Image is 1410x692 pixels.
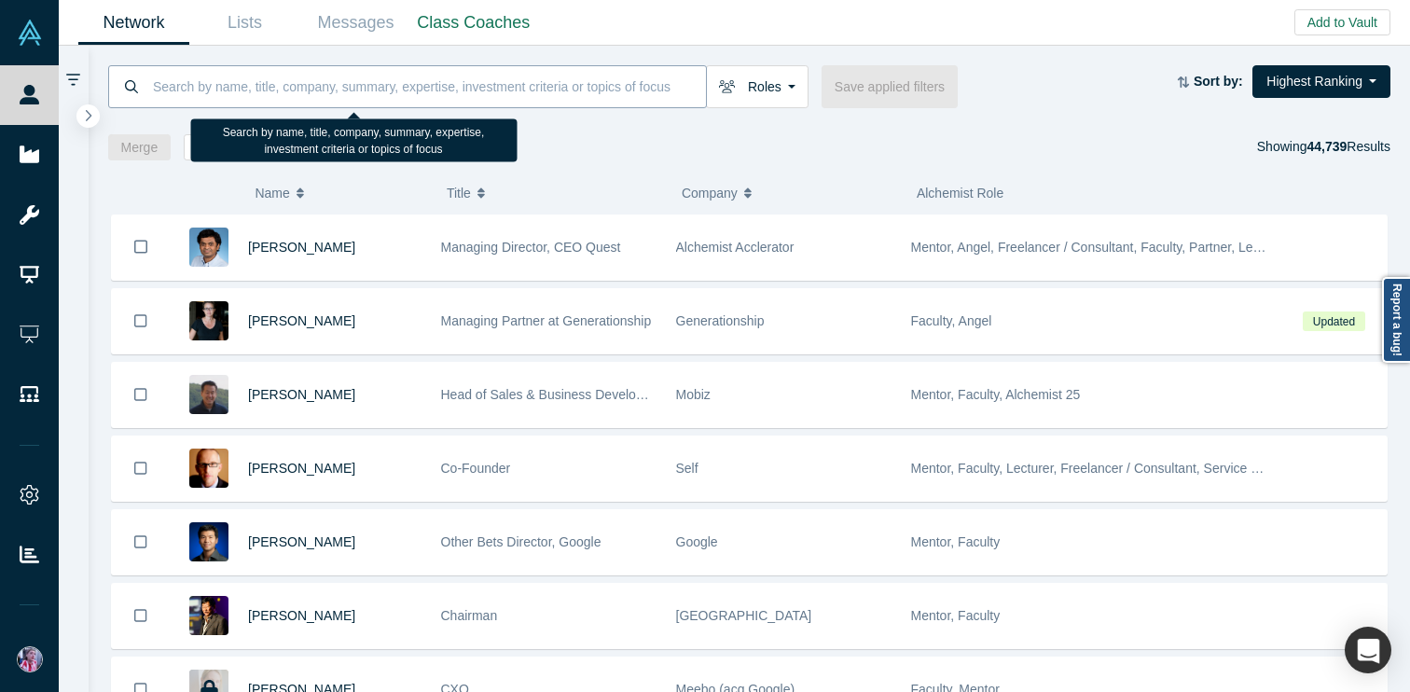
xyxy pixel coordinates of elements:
span: Self [676,461,698,476]
span: Managing Director, CEO Quest [441,240,621,255]
a: Class Coaches [411,1,536,45]
a: [PERSON_NAME] [248,240,355,255]
span: Mentor, Faculty, Alchemist 25 [911,387,1081,402]
a: Lists [189,1,300,45]
button: Add to List [184,134,271,160]
button: Save applied filters [822,65,958,108]
span: Generationship [676,313,765,328]
a: [PERSON_NAME] [248,534,355,549]
span: [GEOGRAPHIC_DATA] [676,608,812,623]
button: Bookmark [112,436,170,501]
img: Steven Kan's Profile Image [189,522,228,561]
span: Google [676,534,718,549]
button: Bookmark [112,584,170,648]
img: Rachel Chalmers's Profile Image [189,301,228,340]
span: Updated [1303,311,1364,331]
span: Alchemist Role [917,186,1003,201]
span: Head of Sales & Business Development (interim) [441,387,724,402]
button: Bookmark [112,289,170,353]
a: [PERSON_NAME] [248,461,355,476]
a: [PERSON_NAME] [248,313,355,328]
span: Mentor, Faculty [911,534,1001,549]
button: Bookmark [112,215,170,280]
button: Bookmark [112,363,170,427]
button: Company [682,173,897,213]
span: Mentor, Angel, Freelancer / Consultant, Faculty, Partner, Lecturer, VC [911,240,1311,255]
a: Messages [300,1,411,45]
img: Alchemist Vault Logo [17,20,43,46]
button: Bookmark [112,510,170,574]
button: Roles [706,65,809,108]
img: Timothy Chou's Profile Image [189,596,228,635]
img: Gnani Palanikumar's Profile Image [189,228,228,267]
strong: 44,739 [1306,139,1347,154]
span: Title [447,173,471,213]
a: [PERSON_NAME] [248,387,355,402]
a: [PERSON_NAME] [248,608,355,623]
img: Robert Winder's Profile Image [189,449,228,488]
span: Name [255,173,289,213]
button: Title [447,173,662,213]
span: Faculty, Angel [911,313,992,328]
span: Chairman [441,608,498,623]
a: Network [78,1,189,45]
span: Mentor, Faculty [911,608,1001,623]
span: Mobiz [676,387,711,402]
span: Alchemist Acclerator [676,240,795,255]
span: Other Bets Director, Google [441,534,601,549]
a: Report a bug! [1382,277,1410,363]
span: Company [682,173,738,213]
img: Alex Miguel's Account [17,646,43,672]
span: Results [1306,139,1390,154]
button: Add to Vault [1294,9,1390,35]
input: Search by name, title, company, summary, expertise, investment criteria or topics of focus [151,64,706,108]
button: Name [255,173,427,213]
img: Michael Chang's Profile Image [189,375,228,414]
div: Showing [1257,134,1390,160]
span: Managing Partner at Generationship [441,313,652,328]
button: Merge [108,134,172,160]
button: Highest Ranking [1252,65,1390,98]
span: Co-Founder [441,461,511,476]
strong: Sort by: [1194,74,1243,89]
